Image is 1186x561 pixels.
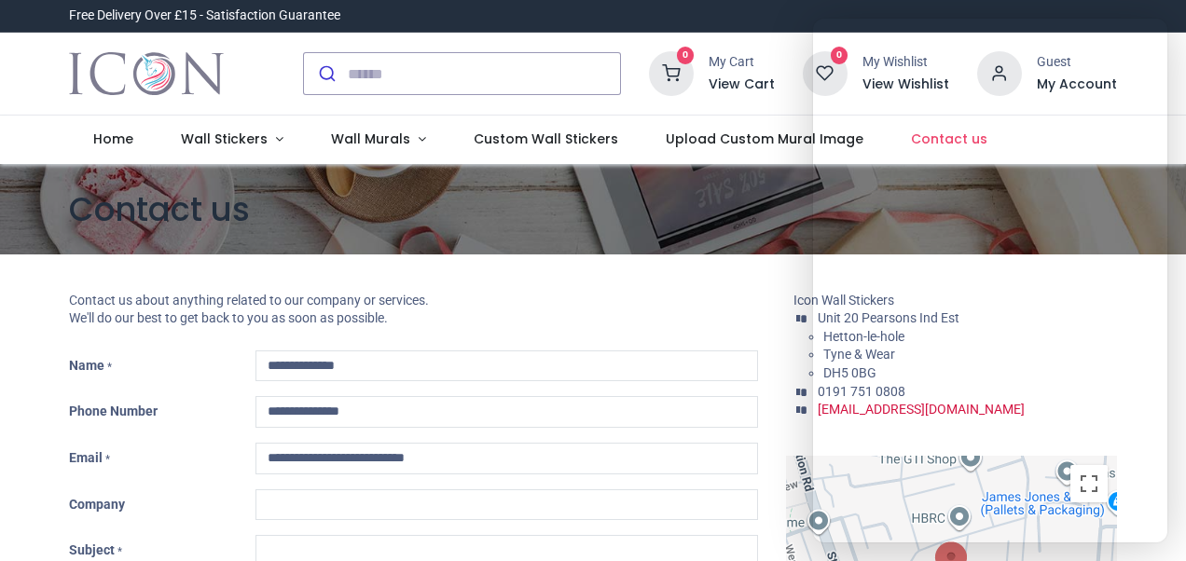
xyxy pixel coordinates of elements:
li: Icon Wall Stickers [793,292,1116,310]
button: Submit [304,53,348,94]
span: Phone Number [69,404,158,418]
a: Wall Stickers [158,116,308,164]
div: My Cart [709,53,775,72]
a: Logo of Icon Wall Stickers [69,48,223,100]
iframe: Customer reviews powered by Trustpilot [725,7,1117,25]
a: 0 [649,65,694,80]
span: Name [69,358,104,373]
span: Wall Stickers [181,130,268,148]
span: Email [69,450,103,465]
span: Wall Murals [331,130,410,148]
span: Home [93,130,133,148]
div: Free Delivery Over £15 - Satisfaction Guarantee [69,7,340,25]
p: Contact us about anything related to our company or services. We'll do our best to get back to yo... [69,292,758,328]
span: Custom Wall Stickers [474,130,618,148]
sup: 0 [677,47,695,64]
a: 0 [803,65,848,80]
span: Subject [69,542,115,557]
h1: Contact us [69,186,1116,232]
span: Upload Custom Mural Image [666,130,863,148]
iframe: Brevo live chat [813,19,1167,542]
span: Company [69,497,125,512]
img: Icon Wall Stickers [69,48,223,100]
a: Wall Murals [307,116,449,164]
a: View Cart [709,75,775,94]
